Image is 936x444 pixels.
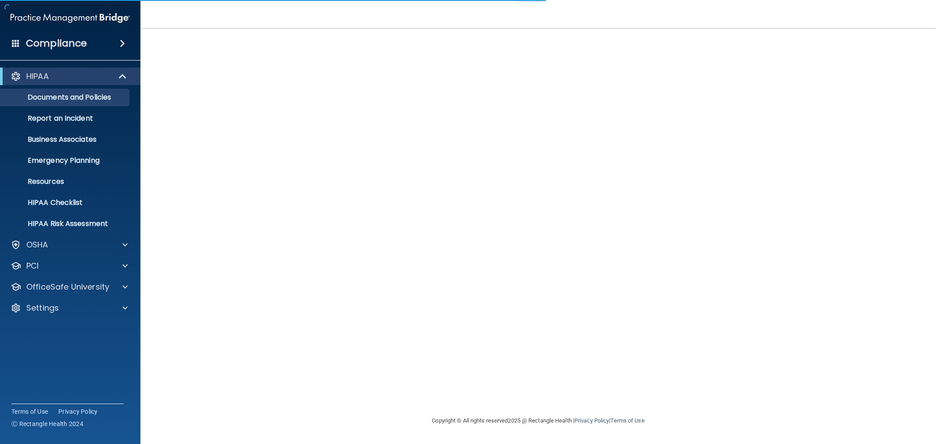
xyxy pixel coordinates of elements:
a: Privacy Policy [574,417,609,424]
a: PCI [11,261,128,271]
p: HIPAA Checklist [6,198,126,207]
p: Documents and Policies [6,93,126,102]
a: OSHA [11,240,128,250]
p: Emergency Planning [6,156,126,165]
a: Settings [11,303,128,313]
div: Copyright © All rights reserved 2025 @ Rectangle Health | | [378,407,699,435]
a: Terms of Use [610,417,644,424]
p: Report an Incident [6,114,126,123]
p: Settings [26,303,59,313]
h4: Compliance [26,37,87,50]
a: Privacy Policy [58,407,98,416]
p: HIPAA [26,71,49,82]
p: HIPAA Risk Assessment [6,219,126,228]
a: Terms of Use [11,407,48,416]
p: OfficeSafe University [26,282,109,292]
p: PCI [26,261,39,271]
a: OfficeSafe University [11,282,128,292]
span: Ⓒ Rectangle Health 2024 [11,419,83,428]
p: Business Associates [6,135,126,144]
img: PMB logo [11,9,130,27]
p: Resources [6,177,126,186]
a: HIPAA [11,71,127,82]
p: OSHA [26,240,48,250]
